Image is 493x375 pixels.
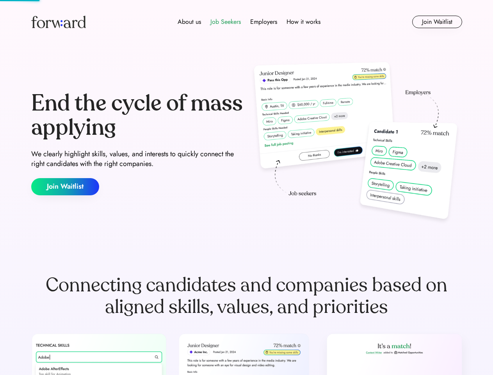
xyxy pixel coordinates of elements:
[412,16,462,28] button: Join Waitlist
[31,178,99,195] button: Join Waitlist
[31,149,244,169] div: We clearly highlight skills, values, and interests to quickly connect the right candidates with t...
[210,17,241,27] div: Job Seekers
[31,91,244,139] div: End the cycle of mass applying
[250,59,462,227] img: hero-image.png
[287,17,320,27] div: How it works
[178,17,201,27] div: About us
[31,274,462,318] div: Connecting candidates and companies based on aligned skills, values, and priorities
[250,17,277,27] div: Employers
[31,16,86,28] img: Forward logo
